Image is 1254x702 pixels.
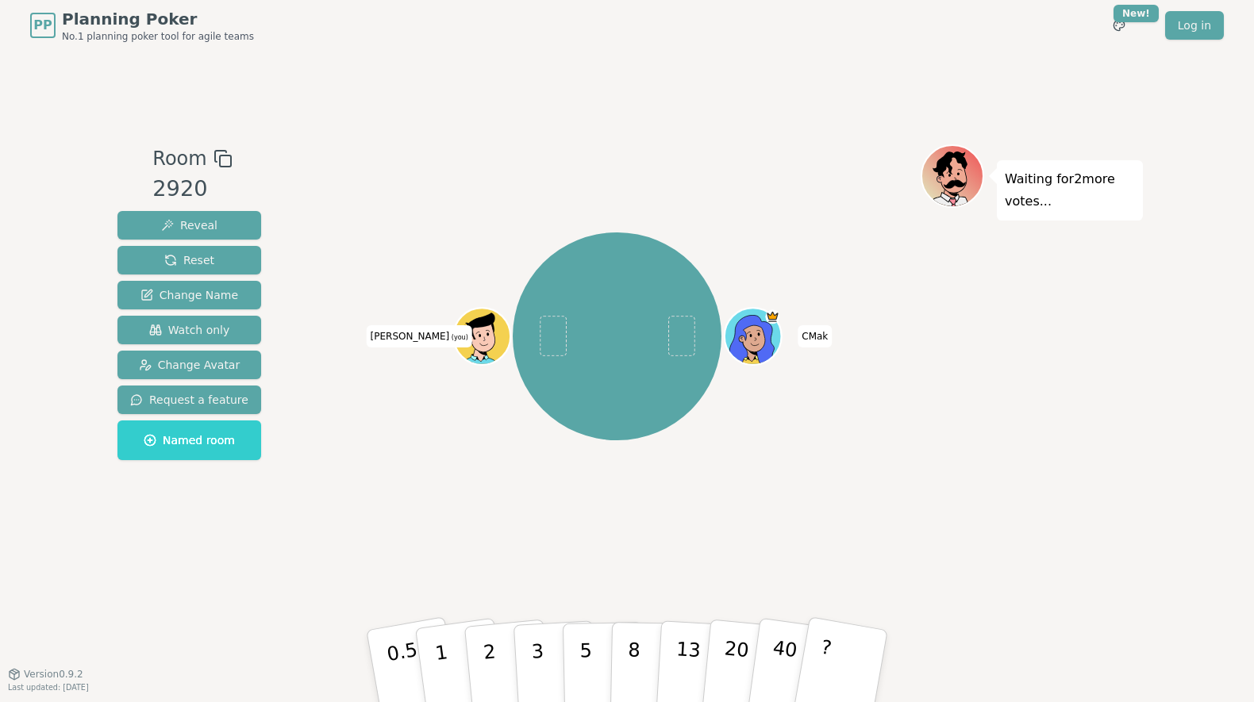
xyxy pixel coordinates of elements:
span: Reset [164,252,214,268]
div: 2920 [152,173,232,205]
button: Request a feature [117,386,261,414]
a: Log in [1165,11,1224,40]
span: Room [152,144,206,173]
span: PP [33,16,52,35]
span: Change Avatar [139,357,240,373]
p: Waiting for 2 more votes... [1005,168,1135,213]
span: Last updated: [DATE] [8,683,89,692]
span: Named room [144,432,235,448]
a: PPPlanning PokerNo.1 planning poker tool for agile teams [30,8,254,43]
button: Named room [117,420,261,460]
button: Reset [117,246,261,274]
span: Planning Poker [62,8,254,30]
span: Click to change your name [798,325,832,347]
span: Reveal [161,217,217,233]
button: Change Avatar [117,351,261,379]
button: New! [1105,11,1133,40]
button: Reveal [117,211,261,240]
span: Change Name [140,287,238,303]
span: Version 0.9.2 [24,668,83,681]
span: Watch only [149,322,230,338]
div: New! [1114,5,1159,22]
span: No.1 planning poker tool for agile teams [62,30,254,43]
span: Click to change your name [367,325,472,347]
span: Request a feature [130,392,248,408]
button: Change Name [117,281,261,309]
button: Click to change your avatar [455,309,508,363]
span: CMak is the host [765,309,779,324]
button: Watch only [117,316,261,344]
button: Version0.9.2 [8,668,83,681]
span: (you) [449,334,468,341]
